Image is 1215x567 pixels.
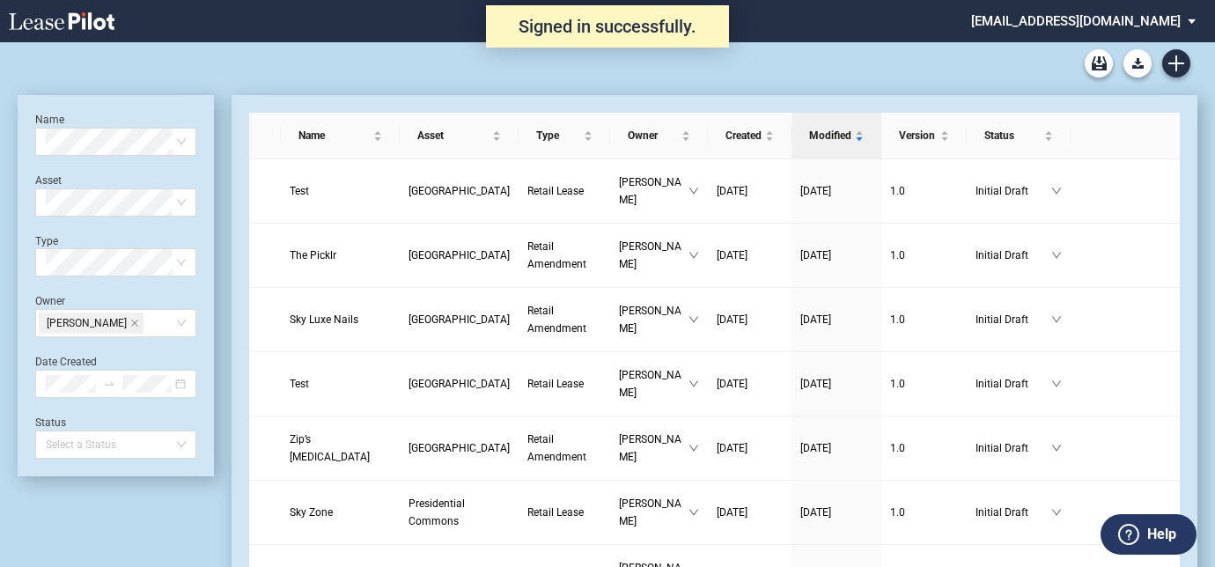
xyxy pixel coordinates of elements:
span: down [1051,507,1062,518]
a: [DATE] [800,247,873,264]
a: [DATE] [800,311,873,328]
a: [DATE] [717,439,783,457]
a: Zip’s [MEDICAL_DATA] [290,431,391,466]
span: Catherine Midkiff [39,313,144,334]
span: down [688,507,699,518]
a: 1.0 [890,504,958,521]
th: Type [519,113,610,159]
span: down [1051,314,1062,325]
a: [DATE] [800,439,873,457]
a: [DATE] [800,504,873,521]
a: Archive [1085,49,1113,77]
span: 1 . 0 [890,506,905,519]
a: Presidential Commons [409,495,510,530]
a: [GEOGRAPHIC_DATA] [409,439,510,457]
span: Huntington Square Plaza [409,249,510,261]
label: Help [1147,523,1176,546]
md-menu: Download Blank Form List [1118,49,1157,77]
span: down [1051,443,1062,453]
a: Retail Amendment [527,238,601,273]
a: [GEOGRAPHIC_DATA] [409,375,510,393]
a: Sky Luxe Nails [290,311,391,328]
span: Retail Amendment [527,433,586,463]
span: 1 . 0 [890,313,905,326]
span: Owner [628,127,678,144]
span: [PERSON_NAME] [619,495,688,530]
a: [GEOGRAPHIC_DATA] [409,247,510,264]
span: [DATE] [717,313,747,326]
th: Created [708,113,792,159]
span: Initial Draft [976,439,1051,457]
a: [DATE] [717,247,783,264]
span: Retail Amendment [527,240,586,270]
span: [PERSON_NAME] [47,313,127,333]
span: [DATE] [800,506,831,519]
a: Test [290,375,391,393]
span: to [103,378,115,390]
span: [PERSON_NAME] [619,302,688,337]
span: [PERSON_NAME] [619,173,688,209]
span: [DATE] [717,378,747,390]
label: Asset [35,174,62,187]
span: Retail Lease [527,185,584,197]
span: [PERSON_NAME] [619,366,688,401]
label: Type [35,235,58,247]
span: Test [290,185,309,197]
a: Test [290,182,391,200]
span: Initial Draft [976,182,1051,200]
span: [PERSON_NAME] [619,431,688,466]
span: Created [725,127,762,144]
th: Modified [792,113,881,159]
span: [DATE] [717,442,747,454]
span: Version [899,127,937,144]
a: 1.0 [890,439,958,457]
span: down [688,443,699,453]
th: Version [881,113,967,159]
label: Date Created [35,356,97,368]
span: down [1051,250,1062,261]
span: [DATE] [800,442,831,454]
span: The Picklr [290,249,336,261]
a: The Picklr [290,247,391,264]
span: Retail Lease [527,378,584,390]
th: Name [281,113,400,159]
a: [DATE] [717,375,783,393]
span: Test [290,378,309,390]
a: [DATE] [717,182,783,200]
span: Westgate Shopping Center [409,442,510,454]
th: Owner [610,113,708,159]
span: [DATE] [800,185,831,197]
a: [DATE] [800,182,873,200]
span: Type [536,127,580,144]
span: Retail Lease [527,506,584,519]
a: [GEOGRAPHIC_DATA] [409,311,510,328]
a: Create new document [1162,49,1190,77]
span: Presidential Commons [409,497,465,527]
span: Zip’s Dry Cleaning [290,433,370,463]
a: 1.0 [890,182,958,200]
a: [DATE] [800,375,873,393]
span: 1 . 0 [890,442,905,454]
span: 1 . 0 [890,185,905,197]
span: down [688,314,699,325]
a: [DATE] [717,504,783,521]
div: Signed in successfully. [486,5,729,48]
button: Download Blank Form [1123,49,1152,77]
span: Sky Zone [290,506,333,519]
a: Sky Zone [290,504,391,521]
span: down [688,379,699,389]
span: down [688,186,699,196]
span: Sky Luxe Nails [290,313,358,326]
span: 1 . 0 [890,249,905,261]
span: Braemar Village Center [409,185,510,197]
span: 1 . 0 [890,378,905,390]
a: Retail Lease [527,182,601,200]
th: Asset [400,113,519,159]
span: Name [298,127,370,144]
th: Status [967,113,1071,159]
a: Retail Amendment [527,302,601,337]
span: [DATE] [717,249,747,261]
span: down [1051,379,1062,389]
a: [GEOGRAPHIC_DATA] [409,182,510,200]
span: [DATE] [717,506,747,519]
